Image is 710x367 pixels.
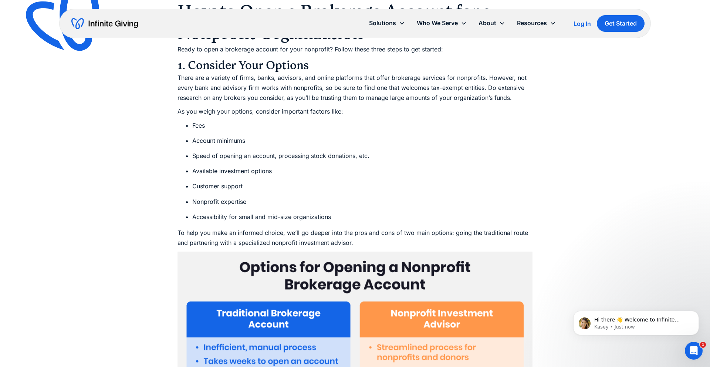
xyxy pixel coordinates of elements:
[562,295,710,347] iframe: Intercom notifications message
[363,15,411,31] div: Solutions
[417,18,458,28] div: Who We Serve
[192,166,532,176] li: Available investment options
[177,58,532,73] h3: 1. Consider Your Options
[177,107,532,117] p: As you weigh your options, consider important factors like:
[517,18,547,28] div: Resources
[192,181,532,191] li: Customer support
[177,228,532,248] p: To help you make an informed choice, we’ll go deeper into the pros and cons of two main options: ...
[574,19,591,28] a: Log In
[700,342,706,348] span: 1
[177,44,532,54] p: Ready to open a brokerage account for your nonprofit? Follow these three steps to get started:
[177,73,532,103] p: There are a variety of firms, banks, advisors, and online platforms that offer brokerage services...
[479,18,496,28] div: About
[473,15,511,31] div: About
[574,21,591,27] div: Log In
[411,15,473,31] div: Who We Serve
[192,136,532,146] li: Account minimums
[685,342,703,360] iframe: Intercom live chat
[597,15,645,32] a: Get Started
[369,18,396,28] div: Solutions
[192,121,532,131] li: Fees
[71,18,138,30] a: home
[511,15,562,31] div: Resources
[192,197,532,207] li: Nonprofit expertise
[192,151,532,161] li: Speed of opening an account, processing stock donations, etc.
[192,212,532,222] li: Accessibility for small and mid-size organizations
